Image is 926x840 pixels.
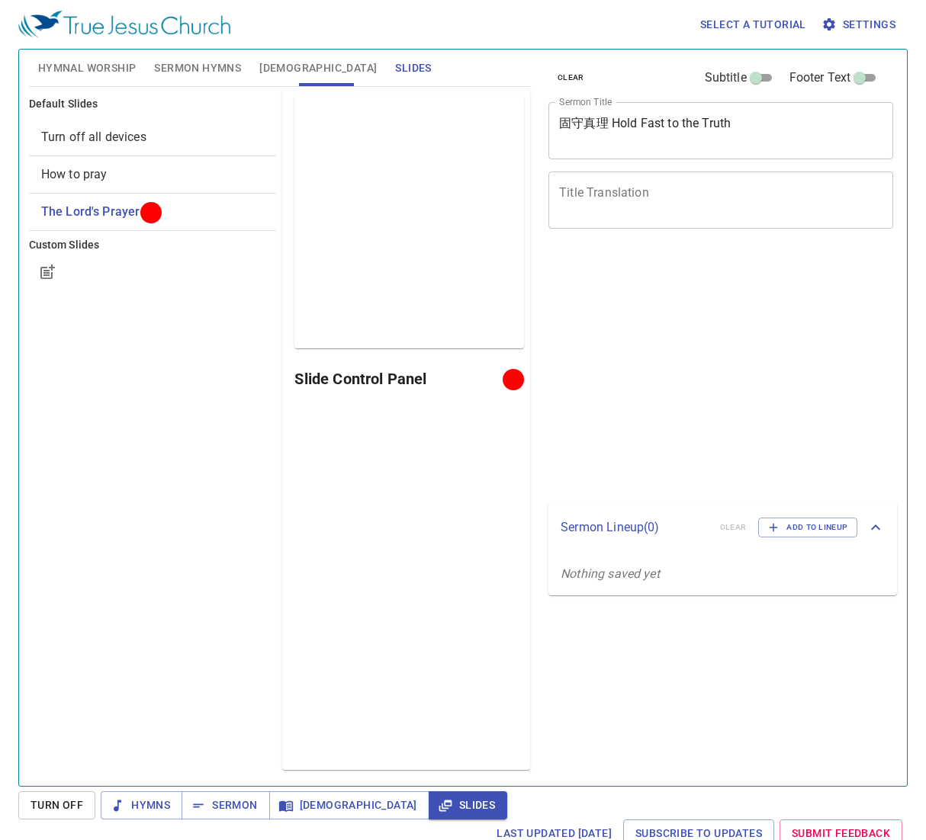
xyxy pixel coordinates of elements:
span: Select a tutorial [700,15,806,34]
div: Turn off all devices [29,119,277,155]
span: [object Object] [41,204,140,219]
span: [DEMOGRAPHIC_DATA] [281,796,417,815]
p: Sermon Lineup ( 0 ) [561,518,708,537]
button: Settings [818,11,902,39]
span: Subtitle [705,69,747,87]
span: Slides [441,796,495,815]
span: Add to Lineup [768,521,847,534]
button: Turn Off [18,791,95,819]
span: Slides [395,59,431,78]
button: Hymns [101,791,182,819]
div: How to pray [29,156,277,193]
button: Slides [429,791,507,819]
button: [DEMOGRAPHIC_DATA] [269,791,429,819]
i: Nothing saved yet [561,566,660,581]
h6: Custom Slides [29,237,277,254]
span: Hymns [113,796,170,815]
span: Footer Text [789,69,851,87]
span: Sermon [194,796,257,815]
span: clear [558,71,584,85]
h6: Default Slides [29,96,277,113]
button: clear [548,69,593,87]
span: Hymnal Worship [38,59,137,78]
button: Select a tutorial [694,11,812,39]
span: Sermon Hymns [154,59,241,78]
span: [object Object] [41,167,108,181]
iframe: from-child [542,245,826,497]
span: [DEMOGRAPHIC_DATA] [259,59,377,78]
button: Sermon [182,791,269,819]
div: Sermon Lineup(0)clearAdd to Lineup [548,502,897,553]
button: Add to Lineup [758,518,857,537]
img: True Jesus Church [18,11,230,38]
span: Settings [825,15,895,34]
span: [object Object] [41,130,146,144]
span: Turn Off [31,796,83,815]
textarea: 固守真理 Hold Fast to the Truth [559,116,883,145]
h6: Slide Control Panel [294,367,508,391]
div: The Lord's Prayer [29,194,277,230]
